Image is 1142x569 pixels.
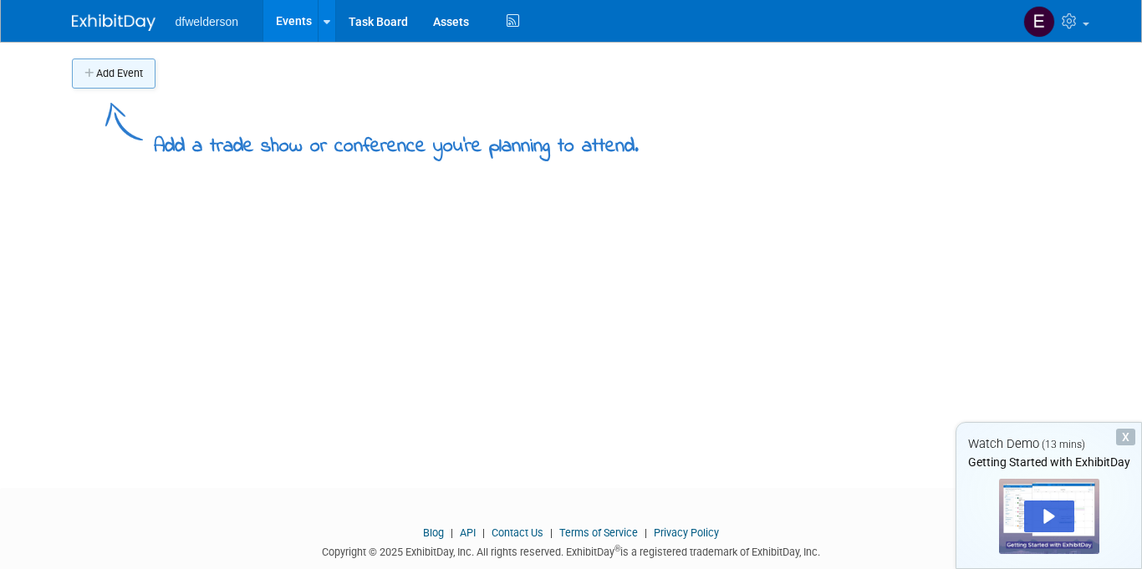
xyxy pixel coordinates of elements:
a: Terms of Service [559,526,638,539]
a: API [460,526,476,539]
span: | [446,526,457,539]
span: dfwelderson [176,15,239,28]
img: ExhibitDay [72,14,155,31]
span: | [546,526,557,539]
a: Contact Us [492,526,543,539]
img: Elderson Beaubrun [1023,6,1055,38]
div: Play [1024,500,1074,532]
div: Dismiss [1116,429,1135,445]
div: Add a trade show or conference you're planning to attend. [154,120,639,161]
div: Getting Started with ExhibitDay [956,454,1141,470]
button: Add Event [72,58,155,89]
sup: ® [614,544,620,553]
div: Watch Demo [956,435,1141,453]
a: Privacy Policy [654,526,719,539]
span: | [640,526,651,539]
a: Blog [423,526,444,539]
span: | [478,526,489,539]
span: (13 mins) [1042,439,1085,450]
